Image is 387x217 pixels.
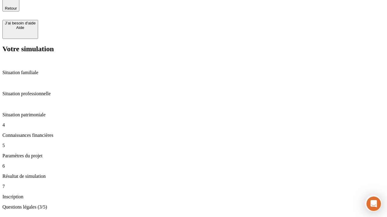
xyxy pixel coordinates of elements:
[2,174,385,179] p: Résultat de simulation
[2,153,385,159] p: Paramètres du projet
[5,21,36,25] div: J’ai besoin d'aide
[2,20,38,39] button: J’ai besoin d'aideAide
[2,133,385,138] p: Connaissances financières
[5,6,17,11] span: Retour
[2,91,385,96] p: Situation professionnelle
[2,45,385,53] h2: Votre simulation
[2,194,385,200] p: Inscription
[2,184,385,189] p: 7
[2,122,385,128] p: 4
[2,112,385,118] p: Situation patrimoniale
[2,204,385,210] p: Questions légales (3/5)
[2,143,385,148] p: 5
[365,195,382,212] iframe: Intercom live chat discovery launcher
[2,70,385,75] p: Situation familiale
[2,163,385,169] p: 6
[5,25,36,30] div: Aide
[366,197,381,211] iframe: Intercom live chat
